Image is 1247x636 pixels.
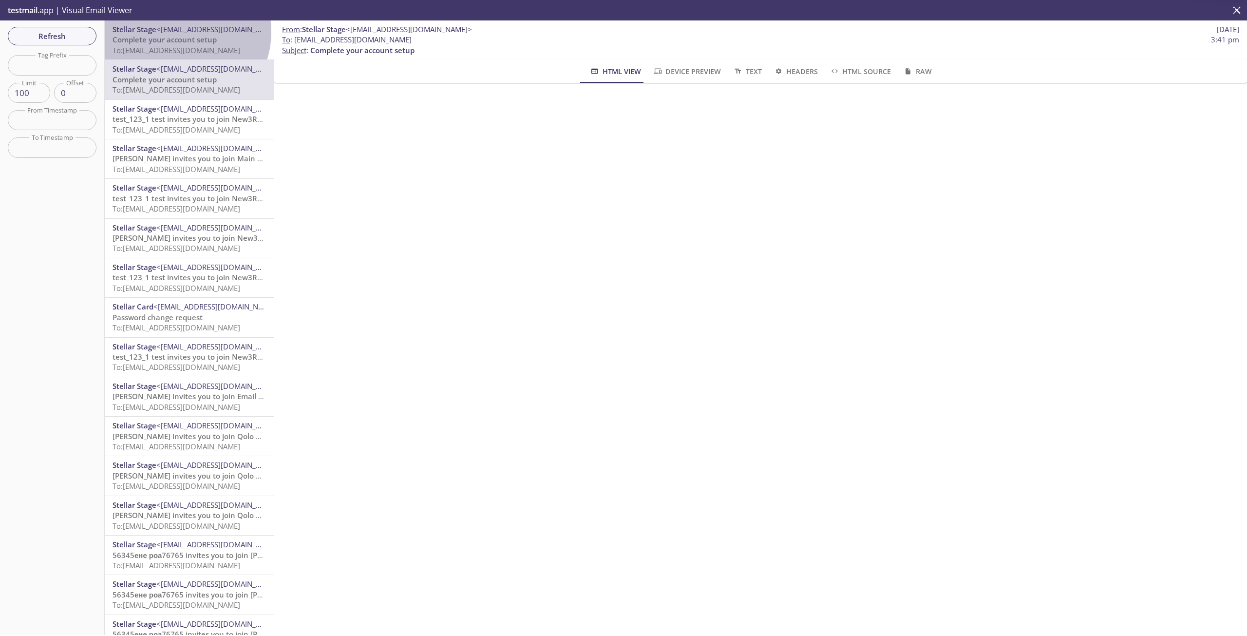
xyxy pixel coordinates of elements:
span: test_123_1 test invites you to join New3Referee [113,352,280,362]
span: test_123_1 test invites you to join New3Referee [113,193,280,203]
span: Password change request [113,312,203,322]
span: To: [EMAIL_ADDRESS][DOMAIN_NAME] [113,125,240,135]
span: Subject [282,45,306,55]
span: 56345ене роа76765 invites you to join [PERSON_NAME] [113,590,308,599]
span: <[EMAIL_ADDRESS][DOMAIN_NAME]> [346,24,472,34]
span: To: [EMAIL_ADDRESS][DOMAIN_NAME] [113,402,240,412]
span: Stellar Stage [113,262,156,272]
span: [PERSON_NAME] invites you to join Qolo User [113,471,272,481]
span: [PERSON_NAME] invites you to join Qolo User [113,510,272,520]
span: To: [EMAIL_ADDRESS][DOMAIN_NAME] [113,481,240,491]
span: To: [EMAIL_ADDRESS][DOMAIN_NAME] [113,521,240,531]
div: Stellar Stage<[EMAIL_ADDRESS][DOMAIN_NAME]>test_123_1 test invites you to join New3RefereeTo:[EMA... [105,258,274,297]
span: From [282,24,300,34]
span: : [EMAIL_ADDRESS][DOMAIN_NAME] [282,35,412,45]
span: Stellar Stage [113,540,156,549]
span: 3:41 pm [1211,35,1239,45]
span: Stellar Stage [113,223,156,232]
span: Stellar Stage [113,619,156,629]
span: <[EMAIL_ADDRESS][DOMAIN_NAME]> [156,460,283,470]
div: Stellar Stage<[EMAIL_ADDRESS][DOMAIN_NAME]>Complete your account setupTo:[EMAIL_ADDRESS][DOMAIN_N... [105,20,274,59]
span: Headers [774,65,818,77]
span: <[EMAIL_ADDRESS][DOMAIN_NAME]> [156,619,283,629]
span: 56345ене роа76765 invites you to join [PERSON_NAME] [113,550,308,560]
span: <[EMAIL_ADDRESS][DOMAIN_NAME]> [156,342,283,351]
span: Stellar Stage [113,579,156,589]
span: <[EMAIL_ADDRESS][DOMAIN_NAME]> [156,579,283,589]
span: <[EMAIL_ADDRESS][DOMAIN_NAME]> [156,24,283,34]
div: Stellar Stage<[EMAIL_ADDRESS][DOMAIN_NAME]>Complete your account setupTo:[EMAIL_ADDRESS][DOMAIN_N... [105,60,274,99]
span: <[EMAIL_ADDRESS][DOMAIN_NAME]> [156,381,283,391]
span: Refresh [16,30,89,42]
div: Stellar Stage<[EMAIL_ADDRESS][DOMAIN_NAME]>[PERSON_NAME] invites you to join Qolo UserTo:[EMAIL_A... [105,456,274,495]
span: Stellar Stage [113,460,156,470]
span: test_123_1 test invites you to join New3Referee [113,114,280,124]
span: To [282,35,290,44]
span: Stellar Stage [113,342,156,351]
span: Complete your account setup [113,75,217,84]
div: Stellar Stage<[EMAIL_ADDRESS][DOMAIN_NAME]>[PERSON_NAME] invites you to join Email testTo:[EMAIL_... [105,377,274,416]
span: <[EMAIL_ADDRESS][DOMAIN_NAME]> [156,64,283,74]
span: Complete your account setup [310,45,415,55]
span: [PERSON_NAME] invites you to join Qolo User [113,431,272,441]
span: <[EMAIL_ADDRESS][DOMAIN_NAME]> [153,302,280,311]
span: <[EMAIL_ADDRESS][DOMAIN_NAME]> [156,223,283,232]
span: <[EMAIL_ADDRESS][DOMAIN_NAME]> [156,143,283,153]
span: Stellar Stage [302,24,346,34]
span: Device Preview [653,65,721,77]
span: To: [EMAIL_ADDRESS][DOMAIN_NAME] [113,164,240,174]
span: To: [EMAIL_ADDRESS][DOMAIN_NAME] [113,362,240,372]
span: [PERSON_NAME] invites you to join New3Referee [113,233,285,243]
span: <[EMAIL_ADDRESS][DOMAIN_NAME]> [156,421,283,430]
div: Stellar Stage<[EMAIL_ADDRESS][DOMAIN_NAME]>test_123_1 test invites you to join New3RefereeTo:[EMA... [105,179,274,218]
span: Stellar Stage [113,500,156,510]
span: To: [EMAIL_ADDRESS][DOMAIN_NAME] [113,243,240,253]
span: To: [EMAIL_ADDRESS][DOMAIN_NAME] [113,560,240,570]
span: Stellar Stage [113,104,156,114]
span: Stellar Stage [113,24,156,34]
span: To: [EMAIL_ADDRESS][DOMAIN_NAME] [113,442,240,451]
div: Stellar Stage<[EMAIL_ADDRESS][DOMAIN_NAME]>[PERSON_NAME] invites you to join Qolo UserTo:[EMAIL_A... [105,496,274,535]
span: HTML View [589,65,641,77]
span: To: [EMAIL_ADDRESS][DOMAIN_NAME] [113,283,240,293]
span: : [282,24,472,35]
div: Stellar Card<[EMAIL_ADDRESS][DOMAIN_NAME]>Password change requestTo:[EMAIL_ADDRESS][DOMAIN_NAME] [105,298,274,337]
span: Stellar Stage [113,183,156,193]
span: <[EMAIL_ADDRESS][DOMAIN_NAME]> [156,104,283,114]
span: Complete your account setup [113,35,217,44]
span: Raw [903,65,931,77]
span: To: [EMAIL_ADDRESS][DOMAIN_NAME] [113,204,240,213]
div: Stellar Stage<[EMAIL_ADDRESS][DOMAIN_NAME]>56345ене роа76765 invites you to join [PERSON_NAME]To:... [105,536,274,575]
span: Stellar Stage [113,421,156,430]
span: Stellar Card [113,302,153,311]
span: testmail [8,5,38,16]
div: Stellar Stage<[EMAIL_ADDRESS][DOMAIN_NAME]>test_123_1 test invites you to join New3RefereeTo:[EMA... [105,338,274,377]
span: <[EMAIL_ADDRESS][DOMAIN_NAME]> [156,183,283,193]
div: Stellar Stage<[EMAIL_ADDRESS][DOMAIN_NAME]>test_123_1 test invites you to join New3RefereeTo:[EMA... [105,100,274,139]
span: <[EMAIL_ADDRESS][DOMAIN_NAME]> [156,540,283,549]
div: Stellar Stage<[EMAIL_ADDRESS][DOMAIN_NAME]>56345ене роа76765 invites you to join [PERSON_NAME]To:... [105,575,274,614]
div: Stellar Stage<[EMAIL_ADDRESS][DOMAIN_NAME]>[PERSON_NAME] invites you to join New3RefereeTo:[EMAIL... [105,219,274,258]
span: To: [EMAIL_ADDRESS][DOMAIN_NAME] [113,45,240,55]
span: HTML Source [830,65,891,77]
div: Stellar Stage<[EMAIL_ADDRESS][DOMAIN_NAME]>[PERSON_NAME] invites you to join Qolo UserTo:[EMAIL_A... [105,417,274,456]
span: <[EMAIL_ADDRESS][DOMAIN_NAME]> [156,500,283,510]
span: Stellar Stage [113,381,156,391]
span: Stellar Stage [113,64,156,74]
span: To: [EMAIL_ADDRESS][DOMAIN_NAME] [113,600,240,610]
span: [DATE] [1217,24,1239,35]
span: To: [EMAIL_ADDRESS][DOMAIN_NAME] [113,323,240,332]
span: [PERSON_NAME] invites you to join Main Company [113,154,291,163]
span: To: [EMAIL_ADDRESS][DOMAIN_NAME] [113,85,240,95]
span: Text [733,65,761,77]
span: [PERSON_NAME] invites you to join Email test [113,391,272,401]
p: : [282,35,1239,56]
span: Stellar Stage [113,143,156,153]
button: Refresh [8,27,96,45]
div: Stellar Stage<[EMAIL_ADDRESS][DOMAIN_NAME]>[PERSON_NAME] invites you to join Main CompanyTo:[EMAI... [105,139,274,178]
span: test_123_1 test invites you to join New3Referee [113,272,280,282]
span: <[EMAIL_ADDRESS][DOMAIN_NAME]> [156,262,283,272]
